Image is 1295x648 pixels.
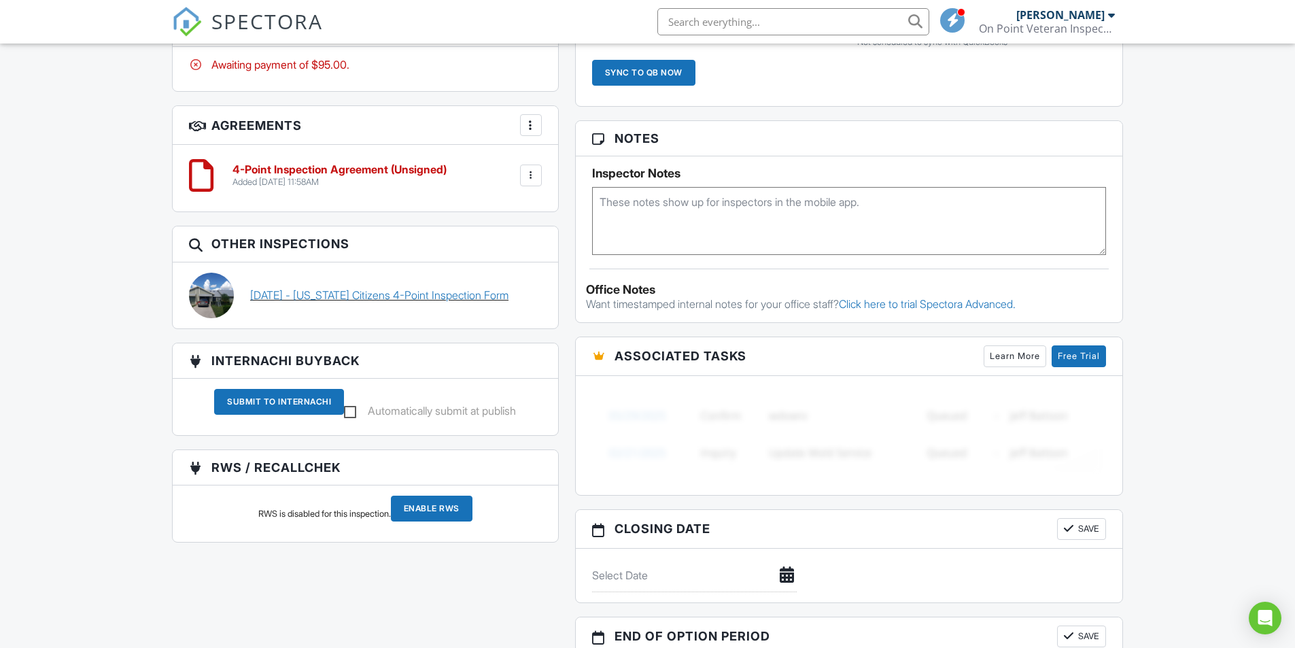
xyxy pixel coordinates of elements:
span: End of Option Period [615,627,770,645]
div: Added [DATE] 11:58AM [232,177,447,188]
div: Submit To InterNACHI [214,389,344,415]
div: On Point Veteran Inspections LLC [979,22,1115,35]
h3: RWS / RecallChek [173,450,558,485]
div: RWS is disabled for this inspection. [258,509,391,519]
div: Awaiting payment of $95.00. [189,57,542,72]
h3: InterNACHI BuyBack [173,343,558,379]
h3: Agreements [173,106,558,145]
a: Learn More [984,345,1046,367]
h3: Other Inspections [173,226,558,262]
div: Office Notes [586,283,1113,296]
h3: Notes [576,121,1123,156]
input: Search everything... [657,8,929,35]
h6: 4-Point Inspection Agreement (Unsigned) [232,164,447,176]
h5: Inspector Notes [592,167,1107,180]
a: Click here to trial Spectora Advanced. [839,297,1016,311]
a: [DATE] - [US_STATE] Citizens 4-Point Inspection Form [250,288,508,303]
a: Free Trial [1052,345,1106,367]
img: The Best Home Inspection Software - Spectora [172,7,202,37]
a: 4-Point Inspection Agreement (Unsigned) Added [DATE] 11:58AM [232,164,447,188]
span: Associated Tasks [615,347,746,365]
button: Save [1057,518,1106,540]
div: Open Intercom Messenger [1249,602,1281,634]
a: Submit To InterNACHI [214,389,344,425]
div: Sync to QB Now [592,60,695,86]
button: Save [1057,626,1106,647]
input: Select Date [592,559,797,592]
input: Enable RWS [391,496,472,522]
span: Closing date [615,519,710,538]
img: blurred-tasks-251b60f19c3f713f9215ee2a18cbf2105fc2d72fcd585247cf5e9ec0c957c1dd.png [592,386,1107,481]
div: [PERSON_NAME] [1016,8,1105,22]
p: Want timestamped internal notes for your office staff? [586,296,1113,311]
a: SPECTORA [172,18,323,47]
label: Automatically submit at publish [344,405,516,422]
span: SPECTORA [211,7,323,35]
